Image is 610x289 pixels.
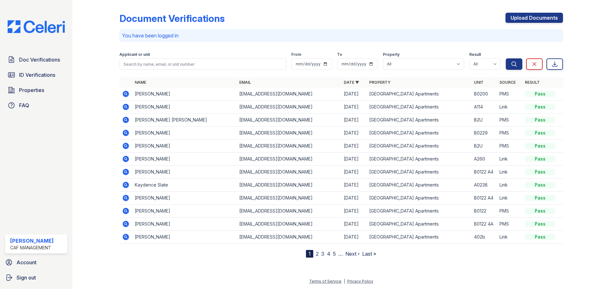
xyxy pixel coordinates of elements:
[316,251,319,257] a: 2
[3,256,70,269] a: Account
[10,245,54,251] div: CAF Management
[341,192,367,205] td: [DATE]
[471,179,497,192] td: A0238
[237,231,341,244] td: [EMAIL_ADDRESS][DOMAIN_NAME]
[17,274,36,281] span: Sign out
[119,58,286,70] input: Search by name, email, or unit number
[497,218,522,231] td: PMS
[237,101,341,114] td: [EMAIL_ADDRESS][DOMAIN_NAME]
[341,218,367,231] td: [DATE]
[341,231,367,244] td: [DATE]
[525,234,555,240] div: Pass
[306,250,313,258] div: 1
[132,166,237,179] td: [PERSON_NAME]
[341,114,367,127] td: [DATE]
[132,205,237,218] td: [PERSON_NAME]
[497,231,522,244] td: Link
[237,179,341,192] td: [EMAIL_ADDRESS][DOMAIN_NAME]
[474,80,484,85] a: Unit
[367,231,471,244] td: [GEOGRAPHIC_DATA] Apartments
[132,153,237,166] td: [PERSON_NAME]
[132,101,237,114] td: [PERSON_NAME]
[5,99,67,112] a: FAQ
[3,20,70,33] img: CE_Logo_Blue-a8612792a0a2168367f1c8372b55b34899dd931a85d93a1a3d3e32e68fde9ad4.png
[341,205,367,218] td: [DATE]
[499,80,516,85] a: Source
[471,153,497,166] td: A260
[497,88,522,101] td: PMS
[237,205,341,218] td: [EMAIL_ADDRESS][DOMAIN_NAME]
[3,271,70,284] a: Sign out
[497,101,522,114] td: Link
[333,251,336,257] a: 5
[367,101,471,114] td: [GEOGRAPHIC_DATA] Apartments
[471,166,497,179] td: B0122 A4
[309,279,342,284] a: Terms of Service
[237,127,341,140] td: [EMAIL_ADDRESS][DOMAIN_NAME]
[341,127,367,140] td: [DATE]
[5,84,67,96] a: Properties
[471,205,497,218] td: B0122
[239,80,251,85] a: Email
[344,279,345,284] div: |
[132,127,237,140] td: [PERSON_NAME]
[132,88,237,101] td: [PERSON_NAME]
[237,153,341,166] td: [EMAIL_ADDRESS][DOMAIN_NAME]
[525,221,555,227] div: Pass
[19,56,60,63] span: Doc Verifications
[471,114,497,127] td: B2U
[237,166,341,179] td: [EMAIL_ADDRESS][DOMAIN_NAME]
[497,153,522,166] td: Link
[367,218,471,231] td: [GEOGRAPHIC_DATA] Apartments
[383,52,400,57] label: Property
[367,205,471,218] td: [GEOGRAPHIC_DATA] Apartments
[525,143,555,149] div: Pass
[237,88,341,101] td: [EMAIL_ADDRESS][DOMAIN_NAME]
[471,192,497,205] td: B0122 A4
[119,13,225,24] div: Document Verifications
[469,52,481,57] label: Result
[237,114,341,127] td: [EMAIL_ADDRESS][DOMAIN_NAME]
[132,192,237,205] td: [PERSON_NAME]
[525,208,555,214] div: Pass
[525,91,555,97] div: Pass
[19,102,29,109] span: FAQ
[341,140,367,153] td: [DATE]
[119,52,150,57] label: Applicant or unit
[367,153,471,166] td: [GEOGRAPHIC_DATA] Apartments
[525,104,555,110] div: Pass
[345,251,360,257] a: Next ›
[347,279,373,284] a: Privacy Policy
[341,166,367,179] td: [DATE]
[337,52,342,57] label: To
[341,101,367,114] td: [DATE]
[132,231,237,244] td: [PERSON_NAME]
[17,259,37,266] span: Account
[497,140,522,153] td: PMS
[497,166,522,179] td: Link
[471,127,497,140] td: B0229
[321,251,324,257] a: 3
[344,80,359,85] a: Date ▼
[367,140,471,153] td: [GEOGRAPHIC_DATA] Apartments
[505,13,563,23] a: Upload Documents
[497,179,522,192] td: Link
[367,166,471,179] td: [GEOGRAPHIC_DATA] Apartments
[338,250,343,258] span: …
[471,88,497,101] td: B0200
[135,80,146,85] a: Name
[525,130,555,136] div: Pass
[362,251,376,257] a: Last »
[341,88,367,101] td: [DATE]
[327,251,330,257] a: 4
[497,192,522,205] td: Link
[132,114,237,127] td: [PERSON_NAME] [PERSON_NAME]
[497,205,522,218] td: PMS
[525,195,555,201] div: Pass
[367,88,471,101] td: [GEOGRAPHIC_DATA] Apartments
[5,69,67,81] a: ID Verifications
[367,114,471,127] td: [GEOGRAPHIC_DATA] Apartments
[19,71,55,79] span: ID Verifications
[525,80,540,85] a: Result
